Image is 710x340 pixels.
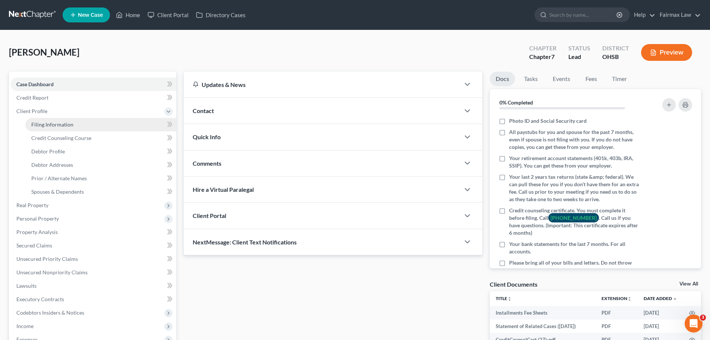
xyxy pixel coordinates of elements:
[193,238,297,246] span: NextMessage: Client Text Notifications
[112,8,144,22] a: Home
[602,44,629,53] div: District
[627,297,632,301] i: unfold_more
[568,44,590,53] div: Status
[144,8,192,22] a: Client Portal
[16,215,59,222] span: Personal Property
[25,185,176,199] a: Spouses & Dependents
[16,81,54,87] span: Case Dashboard
[193,81,451,88] div: Updates & News
[16,229,58,235] span: Property Analysis
[685,315,703,333] iframe: Intercom live chat
[509,240,642,255] span: Your bank statements for the last 7 months. For all accounts.
[679,281,698,287] a: View All
[25,158,176,172] a: Debtor Addresses
[193,186,254,193] span: Hire a Virtual Paralegal
[673,297,677,301] i: expand_more
[602,296,632,301] a: Extensionunfold_more
[509,207,642,237] span: Credit counseling certificate. You must complete it before filing. Call . Call us if you have que...
[25,172,176,185] a: Prior / Alternate Names
[509,259,642,274] span: Please bring all of your bills and letters. Do not throw them away.
[193,212,226,219] span: Client Portal
[579,72,603,86] a: Fees
[496,296,512,301] a: Titleunfold_more
[78,12,103,18] span: New Case
[490,319,596,333] td: Statement of Related Cases ([DATE])
[31,188,84,195] span: Spouses & Dependents
[31,135,91,141] span: Credit Counseling Course
[529,53,556,61] div: Chapter
[10,78,176,91] a: Case Dashboard
[518,72,544,86] a: Tasks
[16,309,84,316] span: Codebtors Insiders & Notices
[606,72,633,86] a: Timer
[548,213,599,222] a: [PHONE_NUMBER]
[16,323,34,329] span: Income
[25,131,176,145] a: Credit Counseling Course
[490,306,596,319] td: Installments Fee Sheets
[509,128,642,151] span: All paystubs for you and spouse for the past 7 months, even if spouse is not filing with you. If ...
[16,202,48,208] span: Real Property
[602,53,629,61] div: OHSB
[509,117,587,125] span: Photo ID and Social Security card
[16,94,48,101] span: Credit Report
[490,280,537,288] div: Client Documents
[656,8,701,22] a: Fairmax Law
[547,72,576,86] a: Events
[31,175,87,181] span: Prior / Alternate Names
[193,160,221,167] span: Comments
[568,53,590,61] div: Lead
[641,44,692,61] button: Preview
[25,118,176,131] a: Filing Information
[16,269,88,275] span: Unsecured Nonpriority Claims
[549,8,618,22] input: Search by name...
[10,252,176,266] a: Unsecured Priority Claims
[596,306,638,319] td: PDF
[499,99,533,106] strong: 0% Completed
[509,155,642,169] span: Your retirement account statements (401k, 403b, IRA, SSIP). You can get these from your employer.
[25,145,176,158] a: Debtor Profile
[31,162,73,168] span: Debtor Addresses
[630,8,655,22] a: Help
[638,319,683,333] td: [DATE]
[192,8,249,22] a: Directory Cases
[16,283,37,289] span: Lawsuits
[529,44,556,53] div: Chapter
[193,133,221,140] span: Quick Info
[596,319,638,333] td: PDF
[31,121,73,128] span: Filing Information
[10,293,176,306] a: Executory Contracts
[10,225,176,239] a: Property Analysis
[10,266,176,279] a: Unsecured Nonpriority Claims
[638,306,683,319] td: [DATE]
[551,53,555,60] span: 7
[31,148,65,155] span: Debtor Profile
[700,315,706,321] span: 3
[644,296,677,301] a: Date Added expand_more
[16,296,64,302] span: Executory Contracts
[16,108,47,114] span: Client Profile
[16,256,78,262] span: Unsecured Priority Claims
[16,242,52,249] span: Secured Claims
[490,72,515,86] a: Docs
[10,239,176,252] a: Secured Claims
[10,279,176,293] a: Lawsuits
[9,47,79,57] span: [PERSON_NAME]
[10,91,176,105] a: Credit Report
[193,107,214,114] span: Contact
[507,297,512,301] i: unfold_more
[509,173,642,203] span: Your last 2 years tax returns (state &amp; federal). We can pull these for you if you don’t have ...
